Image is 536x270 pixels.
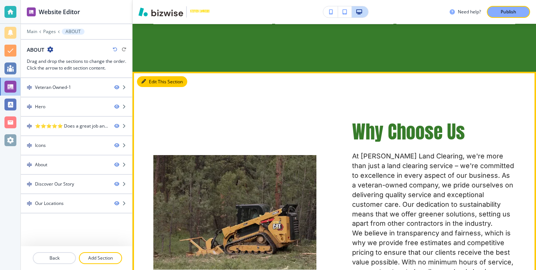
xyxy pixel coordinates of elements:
img: Drag [27,143,32,148]
img: Drag [27,201,32,206]
img: Drag [27,123,32,129]
h2: ABOUT [27,46,44,54]
div: Drag⭐⭐⭐⭐⭐ Does a great job and is very detailed with his work! - Rylan P [DATE] [21,117,132,135]
img: Drag [27,162,32,167]
div: ⭐⭐⭐⭐⭐ Does a great job and is very detailed with his work! - Rylan P 10/26/2023 [35,123,108,129]
h3: Drag and drop the sections to change the order. Click the arrow to edit section content. [27,58,126,71]
img: Drag [27,85,32,90]
div: Our Locations [35,200,64,207]
button: Edit This Section [137,76,187,87]
p: Back [33,255,75,261]
p: Add Section [80,255,121,261]
button: Main [27,29,37,34]
p: ABOUT [66,29,81,34]
button: ABOUT [62,29,84,35]
img: editor icon [27,7,36,16]
h2: Website Editor [39,7,80,16]
div: DragAbout [21,155,132,174]
img: <p><span style="color: rgb(55, 124, 43);">Why Choose Us</span></p> [153,155,316,270]
div: DragVeteran Owned-1 [21,78,132,97]
div: Hero [35,103,45,110]
h3: Need help? [458,9,481,15]
button: Back [33,252,76,264]
div: DragIcons [21,136,132,155]
img: Your Logo [190,10,210,14]
div: Veteran Owned-1 [35,84,71,91]
div: DragOur Locations [21,194,132,213]
div: Icons [35,142,46,149]
button: Pages [43,29,56,34]
div: Discover Our Story [35,181,74,187]
span: Why Choose Us [352,118,465,145]
p: Publish [501,9,516,15]
div: About [35,161,47,168]
img: Drag [27,181,32,187]
div: DragDiscover Our Story [21,175,132,193]
button: Publish [487,6,530,18]
img: Drag [27,104,32,109]
div: DragHero [21,97,132,116]
img: Bizwise Logo [138,7,183,16]
button: Add Section [79,252,122,264]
